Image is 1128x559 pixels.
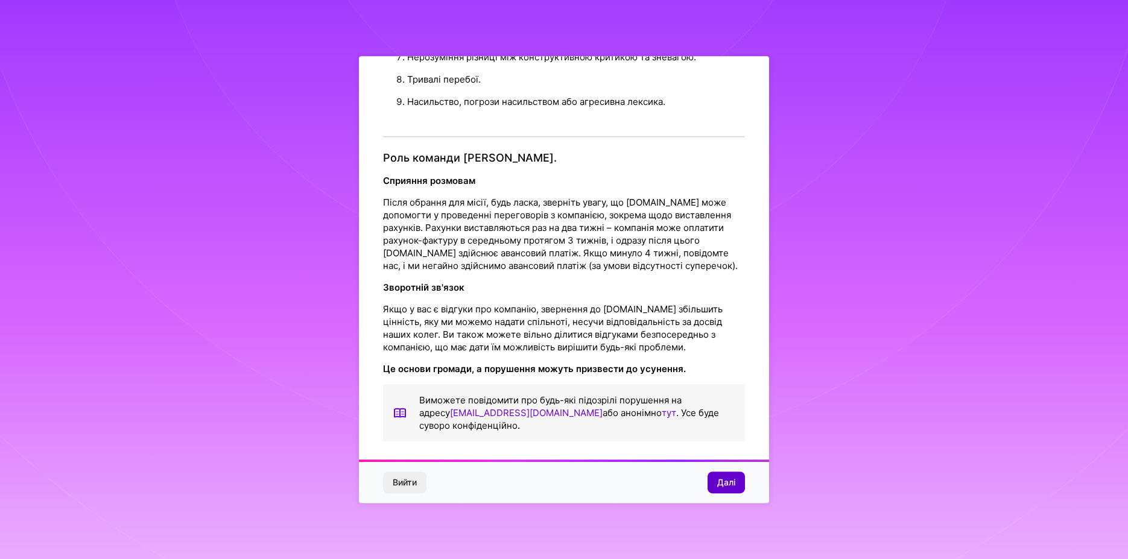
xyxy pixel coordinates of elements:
a: тут [662,407,676,418]
font: Сприяння розмовам [383,175,475,186]
font: Вийти [393,477,417,487]
font: Нерозуміння різниці між конструктивною критикою та зневагою. [407,51,696,63]
img: значок книги [393,394,407,432]
font: Роль команди [PERSON_NAME]. [383,151,557,164]
font: Ви [419,394,431,406]
font: Насильство, погрози насильством або агресивна лексика. [407,96,665,107]
button: Вийти [383,472,426,493]
font: Тривалі перебої. [407,74,481,85]
font: або анонімно [603,407,662,418]
font: Якщо у вас є відгуки про компанію, звернення до [DOMAIN_NAME] збільшить цінність, яку ми можемо н... [383,303,723,353]
font: можете повідомити про будь-які підозрілі порушення на адресу [419,394,682,418]
a: [EMAIL_ADDRESS][DOMAIN_NAME] [450,407,603,418]
font: Зворотній зв'язок [383,282,464,293]
font: Це основи громади, а порушення можуть призвести до усунення. [383,363,686,374]
font: Після обрання для місії, будь ласка, зверніть увагу, що [DOMAIN_NAME] може допомогти у проведенні... [383,197,738,271]
button: Далі [708,472,745,493]
font: Далі [717,477,735,487]
font: . Усе буде суворо конфіденційно. [419,407,719,431]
